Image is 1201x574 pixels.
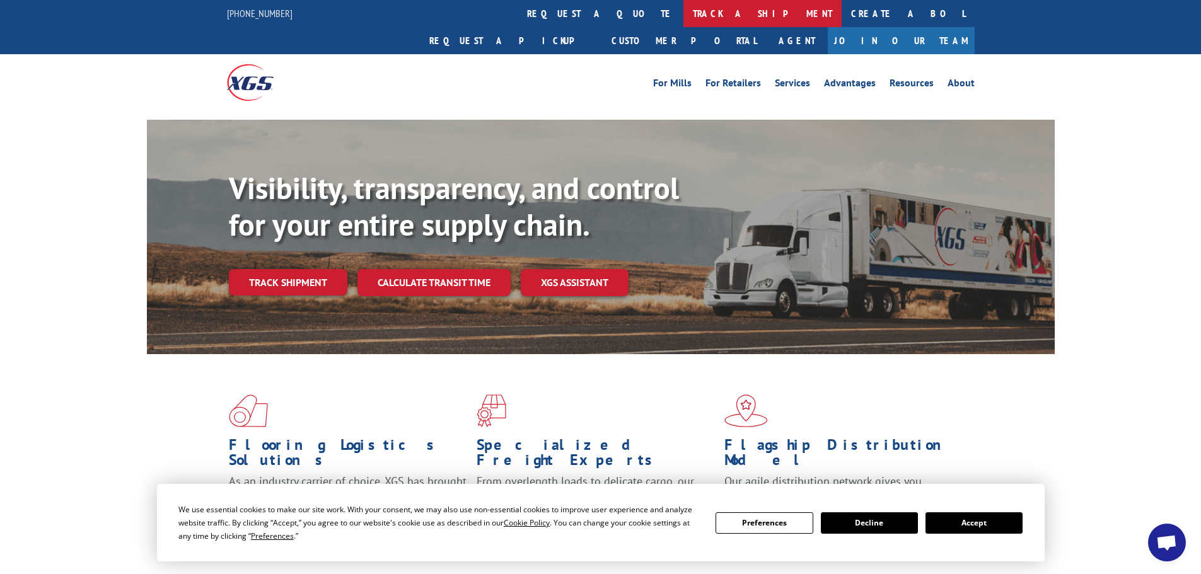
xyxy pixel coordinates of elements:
[420,27,602,54] a: Request a pickup
[828,27,975,54] a: Join Our Team
[1148,524,1186,561] div: Open chat
[890,78,934,92] a: Resources
[178,503,700,542] div: We use essential cookies to make our site work. With your consent, we may also use non-essential ...
[477,474,715,530] p: From overlength loads to delicate cargo, our experienced staff knows the best way to move your fr...
[716,512,813,534] button: Preferences
[157,484,1045,561] div: Cookie Consent Prompt
[724,474,956,503] span: Our agile distribution network gives you nationwide inventory management on demand.
[229,474,467,519] span: As an industry carrier of choice, XGS has brought innovation and dedication to flooring logistics...
[229,437,467,474] h1: Flooring Logistics Solutions
[821,512,918,534] button: Decline
[229,168,679,244] b: Visibility, transparency, and control for your entire supply chain.
[357,269,511,296] a: Calculate transit time
[824,78,876,92] a: Advantages
[251,531,294,541] span: Preferences
[521,269,629,296] a: XGS ASSISTANT
[724,394,768,427] img: xgs-icon-flagship-distribution-model-red
[925,512,1023,534] button: Accept
[775,78,810,92] a: Services
[477,437,715,474] h1: Specialized Freight Experts
[229,269,347,296] a: Track shipment
[705,78,761,92] a: For Retailers
[477,394,506,427] img: xgs-icon-focused-on-flooring-red
[724,437,963,474] h1: Flagship Distribution Model
[653,78,692,92] a: For Mills
[766,27,828,54] a: Agent
[229,394,268,427] img: xgs-icon-total-supply-chain-intelligence-red
[602,27,766,54] a: Customer Portal
[948,78,975,92] a: About
[227,7,293,20] a: [PHONE_NUMBER]
[504,517,550,528] span: Cookie Policy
